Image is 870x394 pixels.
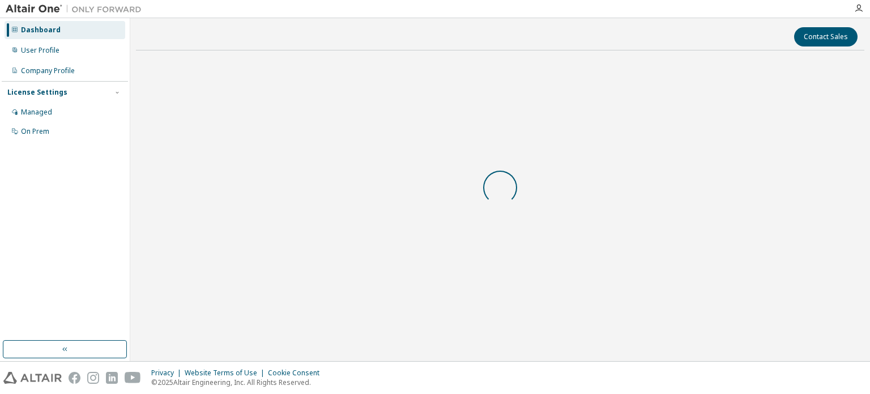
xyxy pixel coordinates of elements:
[7,88,67,97] div: License Settings
[3,372,62,384] img: altair_logo.svg
[125,372,141,384] img: youtube.svg
[21,127,49,136] div: On Prem
[21,66,75,75] div: Company Profile
[87,372,99,384] img: instagram.svg
[151,378,326,387] p: © 2025 Altair Engineering, Inc. All Rights Reserved.
[69,372,80,384] img: facebook.svg
[6,3,147,15] img: Altair One
[794,27,858,46] button: Contact Sales
[151,368,185,378] div: Privacy
[21,46,59,55] div: User Profile
[21,108,52,117] div: Managed
[21,26,61,35] div: Dashboard
[185,368,268,378] div: Website Terms of Use
[106,372,118,384] img: linkedin.svg
[268,368,326,378] div: Cookie Consent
